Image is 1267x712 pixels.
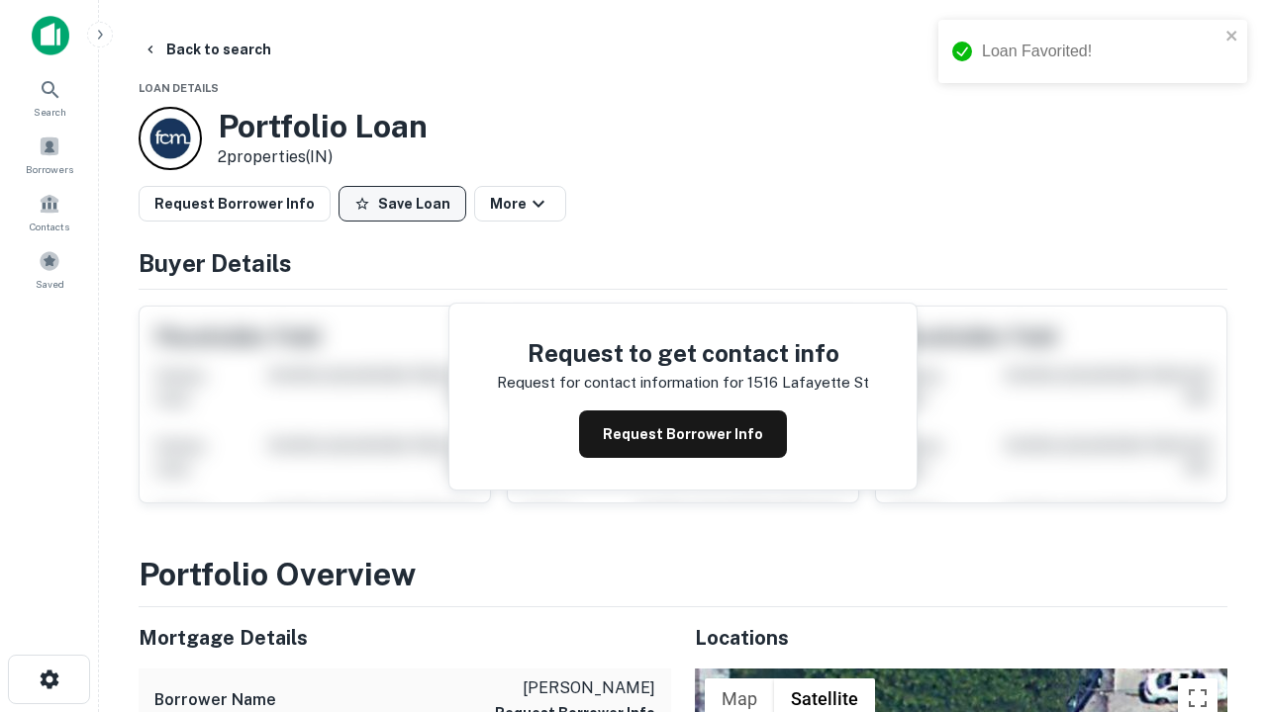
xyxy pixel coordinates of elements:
[154,688,276,712] h6: Borrower Name
[139,551,1227,598] h3: Portfolio Overview
[474,186,566,222] button: More
[218,145,428,169] p: 2 properties (IN)
[34,104,66,120] span: Search
[695,623,1227,653] h5: Locations
[135,32,279,67] button: Back to search
[339,186,466,222] button: Save Loan
[1225,28,1239,46] button: close
[218,108,428,145] h3: Portfolio Loan
[26,161,73,177] span: Borrowers
[6,185,93,238] a: Contacts
[982,40,1219,63] div: Loan Favorited!
[32,16,69,55] img: capitalize-icon.png
[495,676,655,700] p: [PERSON_NAME]
[1168,490,1267,585] iframe: Chat Widget
[6,70,93,124] a: Search
[6,128,93,181] a: Borrowers
[497,371,743,395] p: Request for contact information for
[30,219,69,234] span: Contacts
[747,371,869,395] p: 1516 lafayette st
[36,276,64,292] span: Saved
[139,82,219,94] span: Loan Details
[497,335,869,371] h4: Request to get contact info
[139,186,331,222] button: Request Borrower Info
[139,245,1227,281] h4: Buyer Details
[139,623,671,653] h5: Mortgage Details
[6,242,93,296] a: Saved
[579,410,787,458] button: Request Borrower Info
